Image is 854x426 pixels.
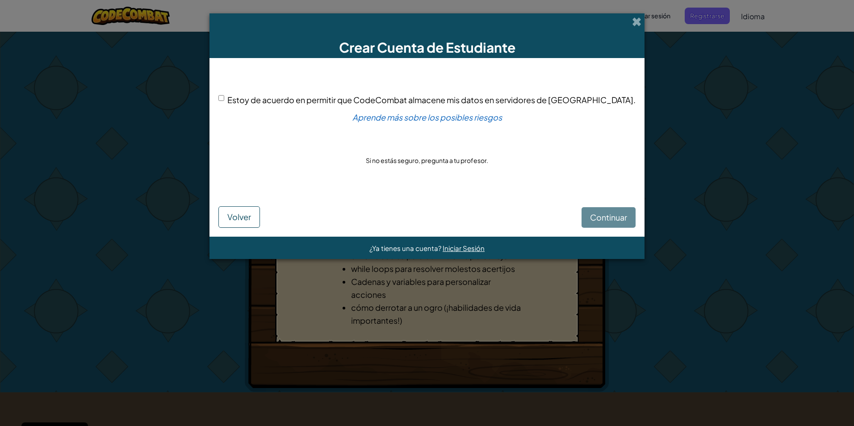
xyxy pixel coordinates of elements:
[352,112,502,122] a: Aprende más sobre los posibles riesgos
[227,212,251,222] span: Volver
[218,95,224,101] input: Estoy de acuerdo en permitir que CodeCombat almacene mis datos en servidores de [GEOGRAPHIC_DATA].
[443,244,485,252] a: Iniciar Sesión
[339,39,515,56] span: Crear Cuenta de Estudiante
[218,206,260,228] button: Volver
[366,156,488,165] p: Si no estás seguro, pregunta a tu profesor.
[227,95,636,105] span: Estoy de acuerdo en permitir que CodeCombat almacene mis datos en servidores de [GEOGRAPHIC_DATA].
[369,244,443,252] span: ¿Ya tienes una cuenta?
